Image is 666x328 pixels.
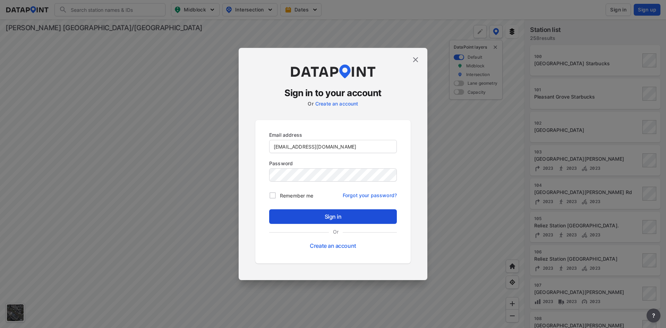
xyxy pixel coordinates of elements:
button: Sign in [269,209,397,224]
a: Create an account [310,242,356,249]
label: Or [308,101,313,107]
p: Password [269,160,397,167]
span: Remember me [280,192,313,199]
img: dataPointLogo.9353c09d.svg [290,65,376,78]
span: ? [651,311,656,320]
span: Sign in [275,212,391,221]
a: Forgot your password? [343,188,397,199]
a: Create an account [315,101,358,107]
input: you@example.com [270,140,396,153]
label: Or [329,228,343,235]
img: close.efbf2170.svg [411,56,420,64]
p: Email address [269,131,397,138]
button: more [647,309,660,322]
h3: Sign in to your account [255,87,411,99]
